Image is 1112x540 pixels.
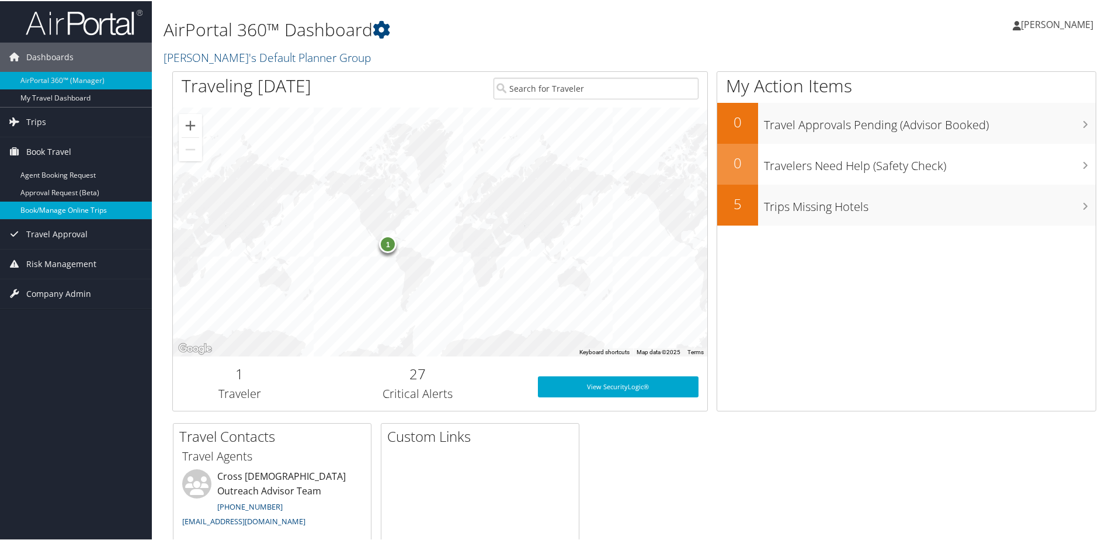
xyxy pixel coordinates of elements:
[315,363,520,383] h2: 27
[164,49,374,64] a: [PERSON_NAME]'s Default Planner Group
[179,137,202,160] button: Zoom out
[764,110,1096,132] h3: Travel Approvals Pending (Advisor Booked)
[717,193,758,213] h2: 5
[1013,6,1105,41] a: [PERSON_NAME]
[717,72,1096,97] h1: My Action Items
[26,278,91,307] span: Company Admin
[26,248,96,278] span: Risk Management
[26,136,71,165] span: Book Travel
[764,192,1096,214] h3: Trips Missing Hotels
[179,113,202,136] button: Zoom in
[26,106,46,136] span: Trips
[380,234,397,252] div: 1
[26,41,74,71] span: Dashboards
[182,515,305,525] a: [EMAIL_ADDRESS][DOMAIN_NAME]
[182,447,362,463] h3: Travel Agents
[538,375,699,396] a: View SecurityLogic®
[717,184,1096,224] a: 5Trips Missing Hotels
[315,385,520,401] h3: Critical Alerts
[387,425,579,445] h2: Custom Links
[217,500,283,511] a: [PHONE_NUMBER]
[687,348,704,354] a: Terms (opens in new tab)
[182,72,311,97] h1: Traveling [DATE]
[494,77,699,98] input: Search for Traveler
[717,111,758,131] h2: 0
[179,425,371,445] h2: Travel Contacts
[164,16,791,41] h1: AirPortal 360™ Dashboard
[637,348,680,354] span: Map data ©2025
[182,363,298,383] h2: 1
[176,340,214,355] img: Google
[26,219,88,248] span: Travel Approval
[764,151,1096,173] h3: Travelers Need Help (Safety Check)
[579,347,630,355] button: Keyboard shortcuts
[176,340,214,355] a: Open this area in Google Maps (opens a new window)
[1021,17,1093,30] span: [PERSON_NAME]
[717,143,1096,184] a: 0Travelers Need Help (Safety Check)
[176,468,368,531] li: Cross [DEMOGRAPHIC_DATA] Outreach Advisor Team
[182,385,298,401] h3: Traveler
[717,152,758,172] h2: 0
[717,102,1096,143] a: 0Travel Approvals Pending (Advisor Booked)
[26,8,143,35] img: airportal-logo.png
